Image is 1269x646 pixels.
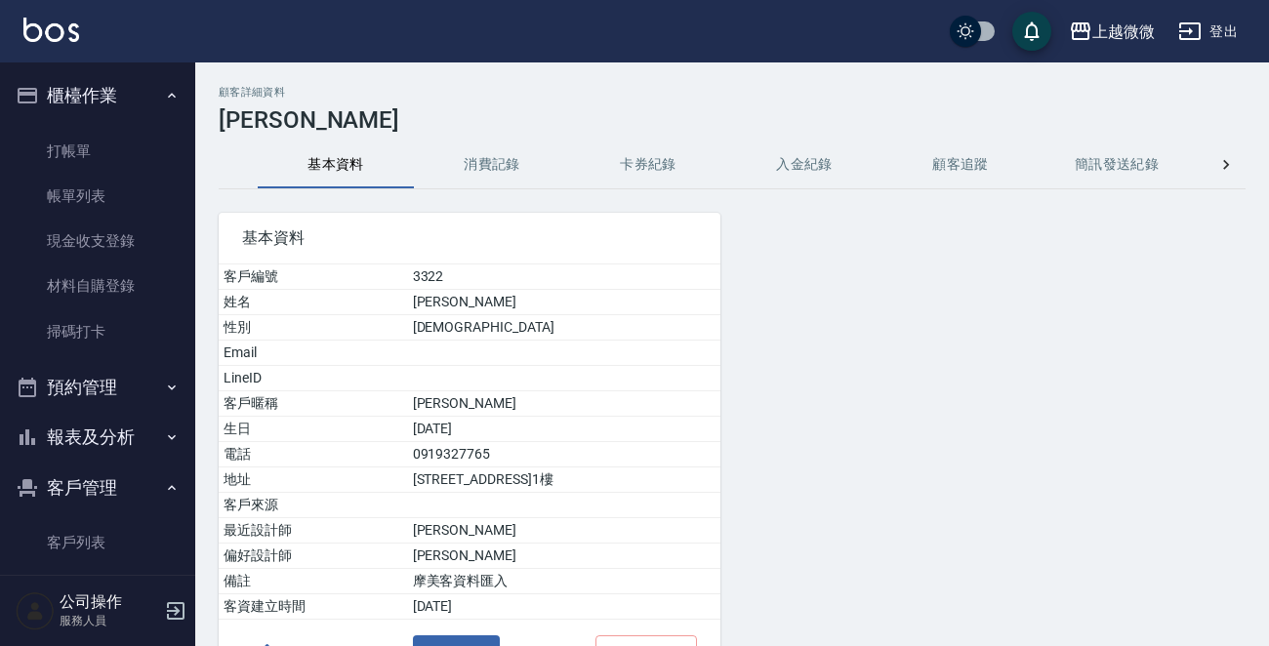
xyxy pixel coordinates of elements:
[23,18,79,42] img: Logo
[408,290,720,315] td: [PERSON_NAME]
[8,520,187,565] a: 客戶列表
[570,141,726,188] button: 卡券紀錄
[8,129,187,174] a: 打帳單
[408,264,720,290] td: 3322
[414,141,570,188] button: 消費記錄
[408,544,720,569] td: [PERSON_NAME]
[8,362,187,413] button: 預約管理
[60,592,159,612] h5: 公司操作
[408,315,720,341] td: [DEMOGRAPHIC_DATA]
[408,518,720,544] td: [PERSON_NAME]
[8,566,187,611] a: 卡券管理
[16,591,55,630] img: Person
[1039,141,1195,188] button: 簡訊發送紀錄
[60,612,159,629] p: 服務人員
[219,417,408,442] td: 生日
[1170,14,1246,50] button: 登出
[8,412,187,463] button: 報表及分析
[1092,20,1155,44] div: 上越微微
[219,86,1246,99] h2: 顧客詳細資料
[219,391,408,417] td: 客戶暱稱
[408,417,720,442] td: [DATE]
[219,290,408,315] td: 姓名
[8,174,187,219] a: 帳單列表
[882,141,1039,188] button: 顧客追蹤
[1061,12,1163,52] button: 上越微微
[8,70,187,121] button: 櫃檯作業
[8,309,187,354] a: 掃碼打卡
[1012,12,1051,51] button: save
[219,594,408,620] td: 客資建立時間
[408,391,720,417] td: [PERSON_NAME]
[8,263,187,308] a: 材料自購登錄
[8,463,187,513] button: 客戶管理
[219,544,408,569] td: 偏好設計師
[219,442,408,467] td: 電話
[408,442,720,467] td: 0919327765
[219,493,408,518] td: 客戶來源
[219,315,408,341] td: 性別
[408,569,720,594] td: 摩美客資料匯入
[258,141,414,188] button: 基本資料
[408,467,720,493] td: [STREET_ADDRESS]1樓
[726,141,882,188] button: 入金紀錄
[219,366,408,391] td: LineID
[219,467,408,493] td: 地址
[8,219,187,263] a: 現金收支登錄
[219,106,1246,134] h3: [PERSON_NAME]
[219,341,408,366] td: Email
[219,569,408,594] td: 備註
[408,594,720,620] td: [DATE]
[219,518,408,544] td: 最近設計師
[219,264,408,290] td: 客戶編號
[242,228,697,248] span: 基本資料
